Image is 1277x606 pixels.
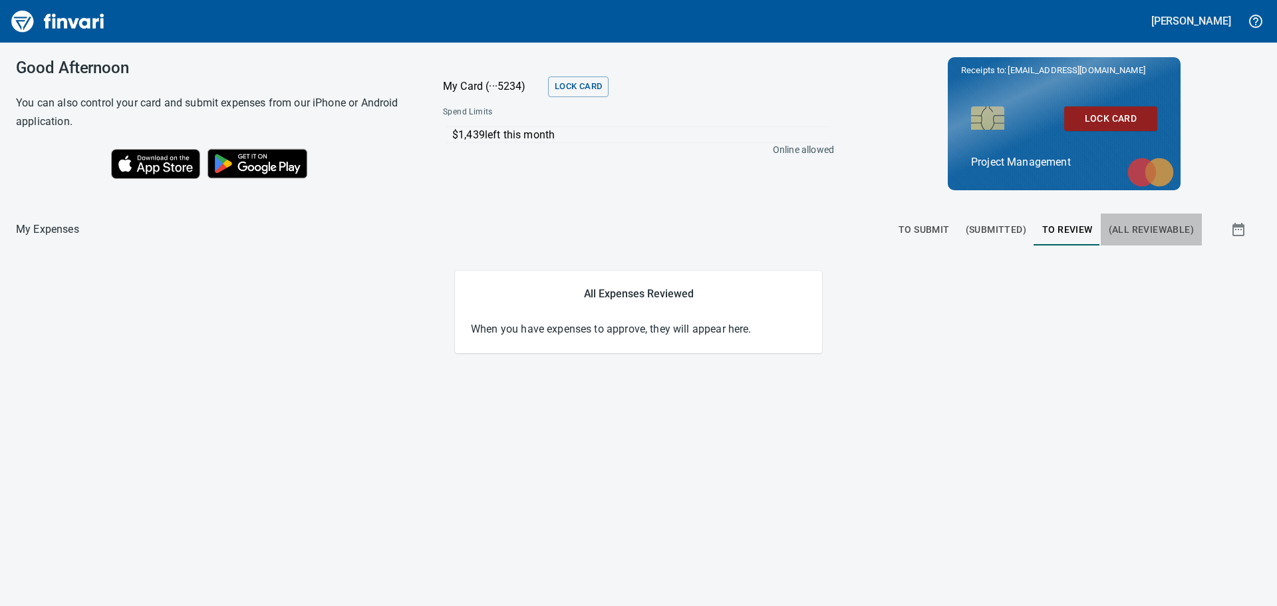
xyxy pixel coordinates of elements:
span: [EMAIL_ADDRESS][DOMAIN_NAME] [1006,64,1146,76]
span: (All Reviewable) [1109,222,1194,238]
p: $1,439 left this month [452,127,827,143]
h5: All Expenses Reviewed [471,287,806,301]
img: Finvari [8,5,108,37]
span: Lock Card [1075,110,1147,127]
img: Get it on Google Play [200,142,315,186]
p: Online allowed [432,143,834,156]
button: Lock Card [548,76,609,97]
img: Download on the App Store [111,149,200,179]
span: To Submit [899,222,950,238]
span: Spend Limits [443,106,662,119]
h5: [PERSON_NAME] [1151,14,1231,28]
button: [PERSON_NAME] [1148,11,1234,31]
button: Show transactions within a particular date range [1218,214,1261,245]
p: Project Management [971,154,1157,170]
nav: breadcrumb [16,222,79,237]
p: My Card (···5234) [443,78,543,94]
button: Lock Card [1064,106,1157,131]
span: To Review [1042,222,1093,238]
img: mastercard.svg [1121,151,1181,194]
p: When you have expenses to approve, they will appear here. [471,321,806,337]
h3: Good Afternoon [16,59,410,77]
h6: You can also control your card and submit expenses from our iPhone or Android application. [16,94,410,131]
p: My Expenses [16,222,79,237]
span: Lock Card [555,79,602,94]
p: Receipts to: [961,64,1167,77]
span: (Submitted) [966,222,1026,238]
